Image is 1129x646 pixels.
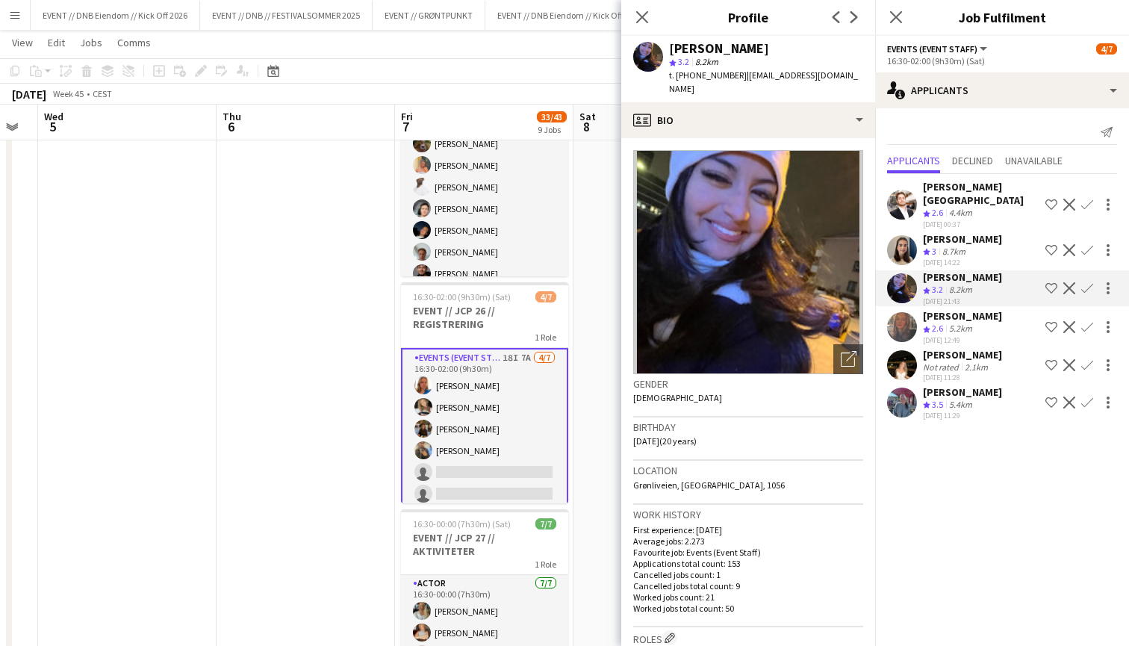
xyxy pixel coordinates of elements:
span: 4/7 [1096,43,1117,55]
span: [DEMOGRAPHIC_DATA] [633,392,722,403]
span: Wed [44,110,63,123]
span: 8.2km [692,56,721,67]
a: View [6,33,39,52]
img: Crew avatar or photo [633,150,863,374]
span: 33/43 [537,111,567,122]
div: Open photos pop-in [833,344,863,374]
div: 8.7km [939,246,968,258]
div: [DATE] 00:37 [923,220,1039,229]
span: 3.5 [932,399,943,410]
a: Comms [111,33,157,52]
span: Events (Event Staff) [887,43,977,55]
p: Favourite job: Events (Event Staff) [633,547,863,558]
div: [DATE] 21:43 [923,296,1002,306]
p: Cancelled jobs total count: 9 [633,580,863,591]
app-card-role: Events (Runner)7/716:00-00:00 (8h)[PERSON_NAME][PERSON_NAME][PERSON_NAME][PERSON_NAME][PERSON_NAM... [401,108,568,288]
a: Edit [42,33,71,52]
button: EVENT // GRØNTPUNKT [373,1,485,30]
span: 16:30-00:00 (7h30m) (Sat) [413,518,511,529]
div: Not rated [923,361,962,373]
span: Comms [117,36,151,49]
app-card-role: Events (Event Staff)18I7A4/716:30-02:00 (9h30m)[PERSON_NAME][PERSON_NAME][PERSON_NAME][PERSON_NAME] [401,348,568,532]
p: First experience: [DATE] [633,524,863,535]
app-job-card: 16:00-00:00 (8h) (Sat)7/7EVENT // JCP 27 // RUNNER1 RoleEvents (Runner)7/716:00-00:00 (8h)[PERSON... [401,55,568,276]
span: 5 [42,118,63,135]
span: 1 Role [535,332,556,343]
div: [PERSON_NAME] [923,270,1002,284]
span: 2.6 [932,207,943,218]
div: [PERSON_NAME][GEOGRAPHIC_DATA] [923,180,1039,207]
span: 16:30-02:00 (9h30m) (Sat) [413,291,511,302]
span: 3 [932,246,936,257]
span: Grønliveien, [GEOGRAPHIC_DATA], 1056 [633,479,785,491]
span: 7 [399,118,413,135]
span: Fri [401,110,413,123]
p: Applications total count: 153 [633,558,863,569]
span: Thu [223,110,241,123]
p: Worked jobs total count: 50 [633,603,863,614]
h3: Job Fulfilment [875,7,1129,27]
div: [DATE] 14:22 [923,258,1002,267]
span: Declined [952,155,993,166]
button: EVENT // DNB // FESTIVALSOMMER 2025 [200,1,373,30]
h3: Location [633,464,863,477]
h3: EVENT // JCP 27 // AKTIVITETER [401,531,568,558]
span: View [12,36,33,49]
p: Average jobs: 2.273 [633,535,863,547]
span: Sat [579,110,596,123]
div: 16:30-02:00 (9h30m) (Sat) [887,55,1117,66]
div: 2.1km [962,361,991,373]
p: Cancelled jobs count: 1 [633,569,863,580]
h3: Birthday [633,420,863,434]
span: Jobs [80,36,102,49]
div: 5.4km [946,399,975,411]
button: Events (Event Staff) [887,43,989,55]
div: [DATE] 11:29 [923,411,1002,420]
div: 5.2km [946,323,975,335]
span: | [EMAIL_ADDRESS][DOMAIN_NAME] [669,69,858,94]
span: 2.6 [932,323,943,334]
button: EVENT // DNB Eiendom // Kick Off 2026 [31,1,200,30]
span: [DATE] (20 years) [633,435,697,447]
div: 8.2km [946,284,975,296]
span: 1 Role [535,559,556,570]
app-job-card: 16:30-02:00 (9h30m) (Sat)4/7EVENT // JCP 26 // REGISTRERING1 RoleEvents (Event Staff)18I7A4/716:3... [401,282,568,503]
div: CEST [93,88,112,99]
div: 4.4km [946,207,975,220]
span: 7/7 [535,518,556,529]
h3: EVENT // JCP 26 // REGISTRERING [401,304,568,331]
div: [PERSON_NAME] [923,348,1002,361]
span: 3.2 [678,56,689,67]
div: [DATE] 12:49 [923,335,1002,345]
span: Week 45 [49,88,87,99]
h3: Roles [633,630,863,646]
div: [PERSON_NAME] [923,232,1002,246]
p: Worked jobs count: 21 [633,591,863,603]
h3: Work history [633,508,863,521]
div: [PERSON_NAME] [923,309,1002,323]
div: Bio [621,102,875,138]
div: 9 Jobs [538,124,566,135]
span: Applicants [887,155,940,166]
div: [PERSON_NAME] [923,385,1002,399]
div: [DATE] 11:28 [923,373,1002,382]
a: Jobs [74,33,108,52]
span: 3.2 [932,284,943,295]
span: Edit [48,36,65,49]
h3: Gender [633,377,863,391]
span: 4/7 [535,291,556,302]
span: 8 [577,118,596,135]
span: t. [PHONE_NUMBER] [669,69,747,81]
span: 6 [220,118,241,135]
h3: Profile [621,7,875,27]
div: [DATE] [12,87,46,102]
button: EVENT // DNB Eiendom // Kick Off [485,1,635,30]
div: Applicants [875,72,1129,108]
div: [PERSON_NAME] [669,42,769,55]
span: Unavailable [1005,155,1063,166]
